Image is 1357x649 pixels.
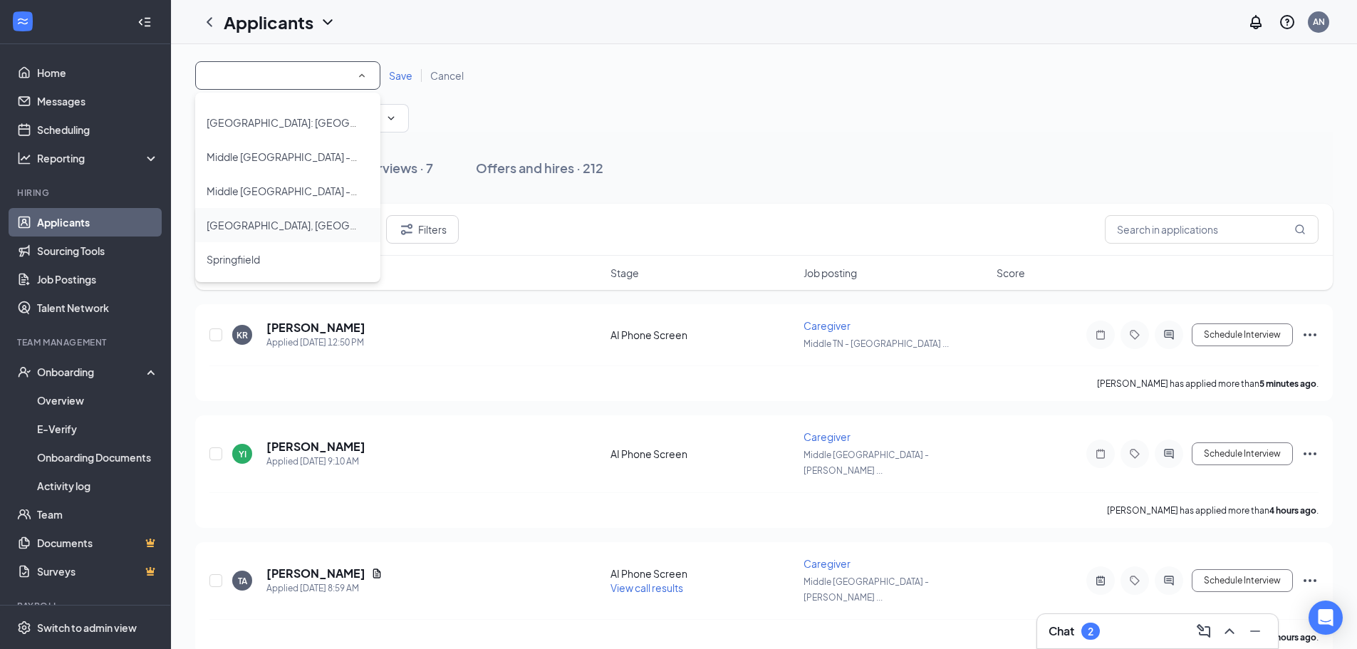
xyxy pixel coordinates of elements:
a: SurveysCrown [37,557,159,586]
b: 4 hours ago [1269,632,1316,643]
div: YI [239,448,246,460]
svg: Notifications [1247,14,1264,31]
p: [PERSON_NAME] has applied more than . [1107,504,1319,516]
span: Middle [GEOGRAPHIC_DATA] - [PERSON_NAME] ... [804,576,929,603]
svg: ActiveChat [1160,448,1177,460]
svg: ActiveNote [1092,575,1109,586]
a: E-Verify [37,415,159,443]
div: Open Intercom Messenger [1309,601,1343,635]
span: Middle TN: Lebanon, TN [207,116,527,129]
span: Nashville, TN [207,219,419,232]
span: Score [997,266,1025,280]
a: Messages [37,87,159,115]
svg: UserCheck [17,365,31,379]
svg: QuestionInfo [1279,14,1296,31]
input: Search in applications [1105,215,1319,244]
svg: Collapse [137,15,152,29]
button: Minimize [1244,620,1267,643]
h1: Applicants [224,10,313,34]
svg: Filter [398,221,415,238]
button: ComposeMessage [1192,620,1215,643]
div: Offers and hires · 212 [476,159,603,177]
svg: WorkstreamLogo [16,14,30,28]
span: Middle [GEOGRAPHIC_DATA] - [PERSON_NAME] ... [804,450,929,476]
svg: Note [1092,329,1109,341]
a: Talent Network [37,294,159,322]
h5: [PERSON_NAME] [266,320,365,336]
div: Team Management [17,336,156,348]
span: Springfiield [207,253,260,266]
span: Middle TN - [GEOGRAPHIC_DATA] ... [804,338,949,349]
div: AI Phone Screen [610,566,795,581]
svg: Analysis [17,151,31,165]
span: Middle TN - Murfreesboro [207,150,456,163]
svg: ChevronDown [319,14,336,31]
svg: SmallChevronUp [355,69,368,82]
span: Caregiver [804,430,851,443]
span: Caregiver [804,557,851,570]
li: Middle TN - Murfreesboro [195,140,380,174]
div: Payroll [17,600,156,612]
span: Caregiver [804,319,851,332]
div: AI Phone Screen [610,447,795,461]
svg: Note [1092,448,1109,460]
span: Job posting [804,266,857,280]
h5: [PERSON_NAME] [266,566,365,581]
p: [PERSON_NAME] has applied more than . [1097,378,1319,390]
span: Save [389,69,412,82]
svg: Minimize [1247,623,1264,640]
a: Activity log [37,472,159,500]
span: Cancel [430,69,464,82]
div: TA [238,575,247,587]
svg: ComposeMessage [1195,623,1212,640]
a: Scheduling [37,115,159,144]
a: Home [37,58,159,87]
span: Middle TN - Shelbyville [207,185,456,197]
span: Stage [610,266,639,280]
svg: Ellipses [1301,572,1319,589]
div: Reporting [37,151,160,165]
svg: Ellipses [1301,445,1319,462]
b: 5 minutes ago [1259,378,1316,389]
svg: ActiveChat [1160,575,1177,586]
svg: Ellipses [1301,326,1319,343]
div: Switch to admin view [37,621,137,635]
li: Springfiield [195,242,380,276]
a: Job Postings [37,265,159,294]
svg: Tag [1126,329,1143,341]
span: View call results [610,581,683,594]
div: Hiring [17,187,156,199]
li: Middle TN: Lebanon, TN [195,105,380,140]
h3: Chat [1049,623,1074,639]
svg: ChevronDown [385,113,397,124]
button: Schedule Interview [1192,442,1293,465]
svg: ChevronLeft [201,14,218,31]
a: Applicants [37,208,159,237]
svg: Tag [1126,575,1143,586]
svg: Document [371,568,383,579]
div: 2 [1088,625,1093,638]
div: Applied [DATE] 9:10 AM [266,455,365,469]
a: Team [37,500,159,529]
svg: MagnifyingGlass [1294,224,1306,235]
li: Nashville, TN [195,208,380,242]
a: Onboarding Documents [37,443,159,472]
svg: ChevronUp [1221,623,1238,640]
div: Applied [DATE] 8:59 AM [266,581,383,596]
svg: Settings [17,621,31,635]
div: Interviews · 7 [353,159,433,177]
div: Onboarding [37,365,147,379]
b: 4 hours ago [1269,505,1316,516]
button: ChevronUp [1218,620,1241,643]
a: Sourcing Tools [37,237,159,265]
div: AI Phone Screen [610,328,795,342]
h5: [PERSON_NAME] [266,439,365,455]
button: Filter Filters [386,215,459,244]
a: Overview [37,386,159,415]
div: Applied [DATE] 12:50 PM [266,336,365,350]
div: AN [1313,16,1325,28]
a: DocumentsCrown [37,529,159,557]
div: KR [236,329,248,341]
svg: ActiveChat [1160,329,1177,341]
